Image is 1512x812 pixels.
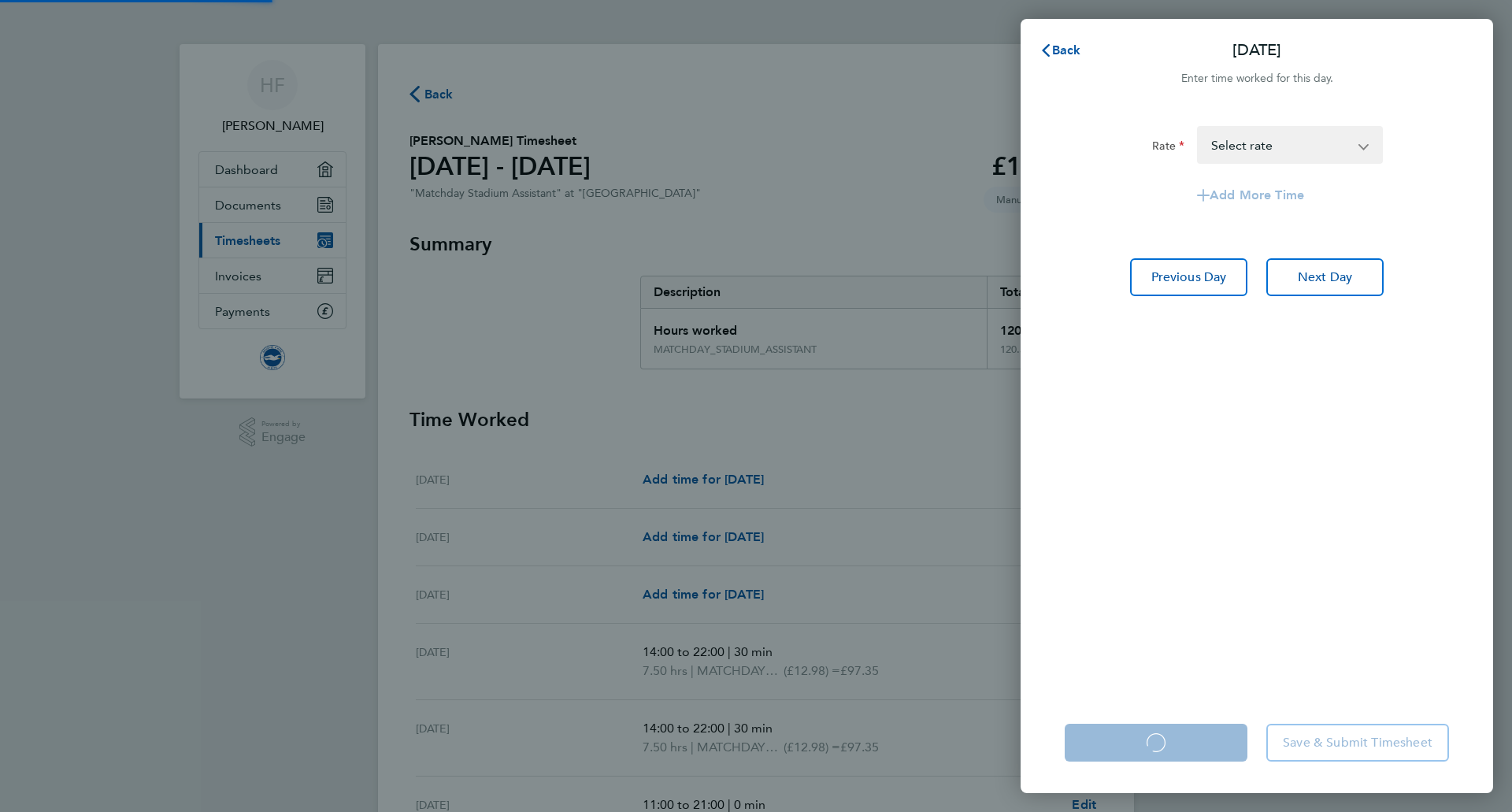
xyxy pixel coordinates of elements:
p: [DATE] [1232,39,1281,61]
button: Previous Day [1130,258,1247,296]
button: Next Day [1266,258,1384,296]
div: Enter time worked for this day. [1021,69,1493,88]
span: Back [1052,43,1081,57]
span: Previous Day [1151,269,1227,285]
button: Back [1024,35,1097,66]
span: Next Day [1298,269,1352,285]
label: Rate [1152,139,1184,158]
